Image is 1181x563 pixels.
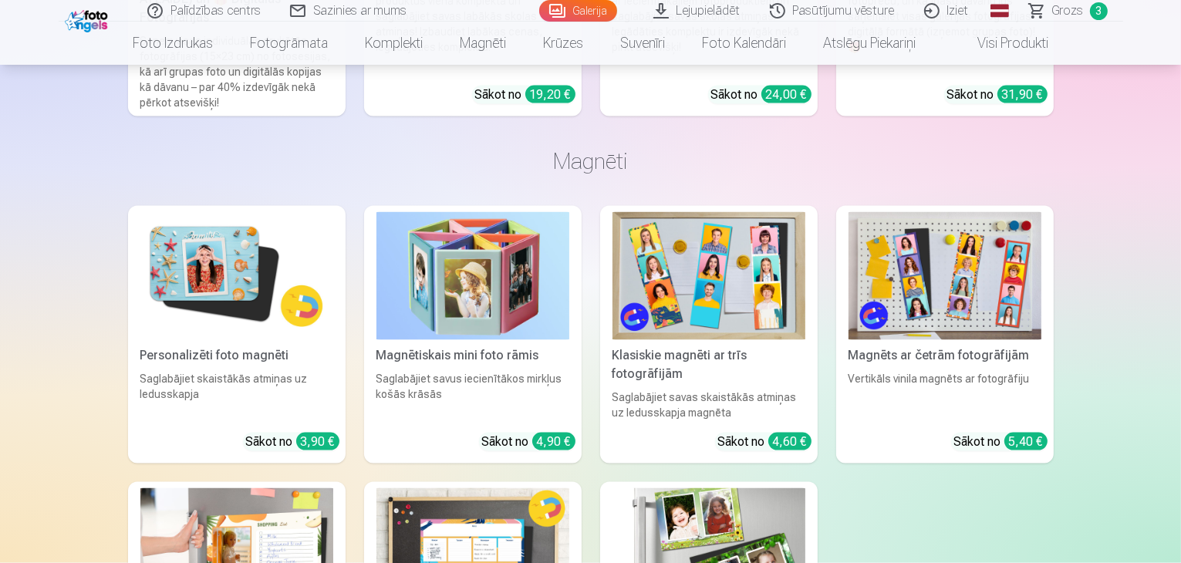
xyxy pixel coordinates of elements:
a: Magnēts ar četrām fotogrāfijāmMagnēts ar četrām fotogrāfijāmVertikāls vinila magnēts ar fotogrāfi... [836,206,1054,464]
div: Klasiskie magnēti ar trīs fotogrāfijām [606,346,812,383]
a: Magnētiskais mini foto rāmisMagnētiskais mini foto rāmisSaglabājiet savus iecienītākos mirkļus ko... [364,206,582,464]
div: 4,60 € [768,433,812,450]
div: Vertikāls vinila magnēts ar fotogrāfiju [842,371,1048,420]
div: Sākot no [947,86,1048,104]
img: Magnēts ar četrām fotogrāfijām [849,212,1041,341]
div: Saglabājiet skaistākās atmiņas uz ledusskapja [134,371,339,420]
div: Magnētiskais mini foto rāmis [370,346,575,365]
div: Sākot no [711,86,812,104]
div: Sākot no [246,433,339,451]
a: Fotogrāmata [231,22,346,65]
h3: Magnēti [140,147,1041,175]
div: Saņem visas individuālās drukātās fotogrāfijas (15×23 cm) no fotosesijas, kā arī grupas foto un d... [134,33,339,110]
a: Foto kalendāri [683,22,805,65]
div: Magnēts ar četrām fotogrāfijām [842,346,1048,365]
a: Personalizēti foto magnētiPersonalizēti foto magnētiSaglabājiet skaistākās atmiņas uz ledusskapja... [128,206,346,464]
div: 3,90 € [296,433,339,450]
span: 3 [1090,2,1108,20]
div: 24,00 € [761,86,812,103]
div: 4,90 € [532,433,575,450]
div: 19,20 € [525,86,575,103]
div: Sākot no [718,433,812,451]
a: Foto izdrukas [114,22,231,65]
img: /fa1 [65,6,112,32]
div: 5,40 € [1004,433,1048,450]
div: Sākot no [475,86,575,104]
div: Personalizēti foto magnēti [134,346,339,365]
a: Magnēti [441,22,525,65]
img: Magnētiskais mini foto rāmis [376,212,569,341]
div: 31,90 € [997,86,1048,103]
img: Personalizēti foto magnēti [140,212,333,341]
a: Suvenīri [602,22,683,65]
a: Krūzes [525,22,602,65]
a: Klasiskie magnēti ar trīs fotogrāfijāmKlasiskie magnēti ar trīs fotogrāfijāmSaglabājiet savas ska... [600,206,818,464]
a: Visi produkti [934,22,1067,65]
div: Saglabājiet savus iecienītākos mirkļus košās krāsās [370,371,575,420]
span: Grozs [1052,2,1084,20]
div: Saglabājiet savas skaistākās atmiņas uz ledusskapja magnēta [606,389,812,420]
img: Klasiskie magnēti ar trīs fotogrāfijām [612,212,805,341]
a: Komplekti [346,22,441,65]
div: Sākot no [954,433,1048,451]
div: Sākot no [482,433,575,451]
a: Atslēgu piekariņi [805,22,934,65]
